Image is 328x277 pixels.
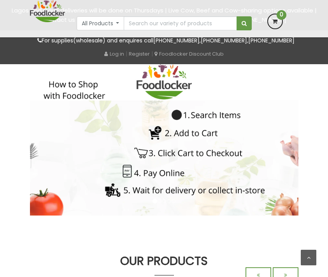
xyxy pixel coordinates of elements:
[30,254,298,267] h3: OUR PRODUCTS
[124,16,237,30] input: Search our variety of products
[30,64,298,216] img: Placing your order is simple as 1-2-3
[151,50,153,58] span: |
[30,36,298,45] p: For supplies(wholesale) and enquires call , ,
[153,37,200,44] a: [PHONE_NUMBER]
[77,16,125,30] button: All Products
[248,37,295,44] a: [PHONE_NUMBER]
[201,37,247,44] a: [PHONE_NUMBER]
[104,50,124,58] a: Log in
[126,50,127,58] span: |
[277,10,286,20] span: 0
[129,50,150,58] a: Register
[154,50,224,58] a: Foodlocker Discount Club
